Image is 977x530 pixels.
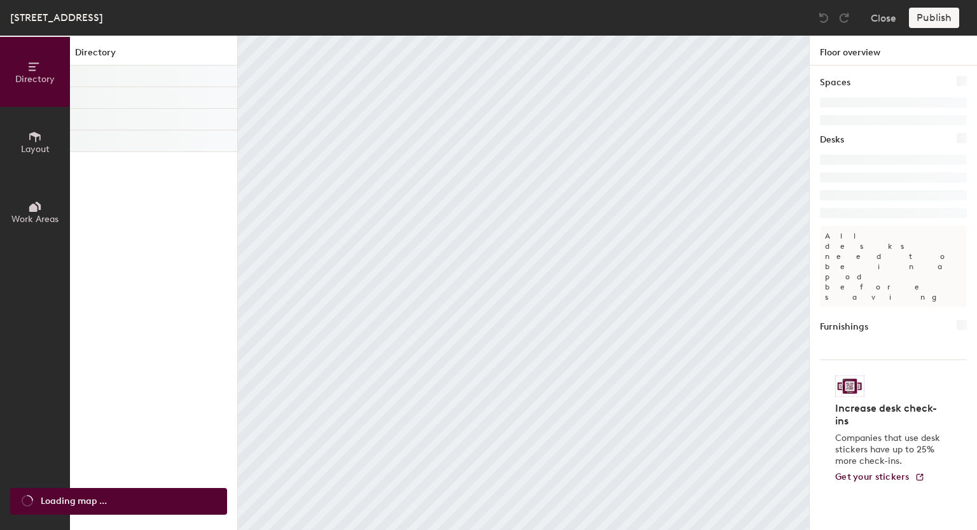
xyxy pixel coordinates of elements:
a: Get your stickers [835,472,925,483]
h1: Floor overview [810,36,977,66]
p: Companies that use desk stickers have up to 25% more check-ins. [835,433,944,467]
span: Layout [21,144,50,155]
img: Undo [817,11,830,24]
img: Sticker logo [835,375,864,397]
span: Get your stickers [835,471,910,482]
h1: Desks [820,133,844,147]
h4: Increase desk check-ins [835,402,944,428]
p: All desks need to be in a pod before saving [820,226,967,307]
h1: Furnishings [820,320,868,334]
span: Work Areas [11,214,59,225]
button: Close [871,8,896,28]
span: Directory [15,74,55,85]
h1: Directory [70,46,237,66]
img: Redo [838,11,850,24]
div: [STREET_ADDRESS] [10,10,103,25]
canvas: Map [238,36,809,530]
span: Loading map ... [41,494,107,508]
h1: Spaces [820,76,850,90]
